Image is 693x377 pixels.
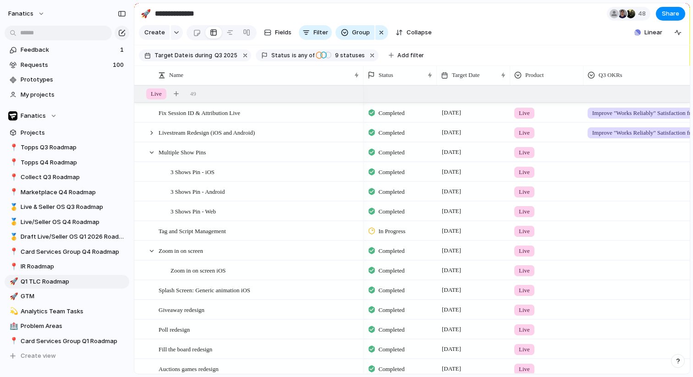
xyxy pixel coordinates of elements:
[519,148,530,157] span: Live
[190,89,196,98] span: 49
[159,284,250,295] span: Splash Screen: Generic animation iOS
[519,266,530,275] span: Live
[8,158,17,167] button: 📍
[8,202,17,212] button: 🥇
[5,275,129,289] div: 🚀Q1 TLC Roadmap
[113,60,126,70] span: 100
[21,173,126,182] span: Collect Q3 Roadmap
[440,363,463,374] span: [DATE]
[10,157,16,168] div: 📍
[151,89,162,98] span: Live
[10,321,16,332] div: 🏥
[383,49,429,62] button: Add filter
[10,291,16,302] div: 🚀
[159,107,240,118] span: Fix Session ID & Attribution Live
[379,286,405,295] span: Completed
[332,52,340,59] span: 9
[21,292,126,301] span: GTM
[379,148,405,157] span: Completed
[397,51,424,60] span: Add filter
[379,109,405,118] span: Completed
[159,225,226,236] span: Tag and Script Management
[21,262,126,271] span: IR Roadmap
[260,25,295,40] button: Fields
[5,349,129,363] button: Create view
[5,58,129,72] a: Requests100
[644,28,662,37] span: Linear
[379,246,405,256] span: Completed
[8,337,17,346] button: 📍
[5,200,129,214] div: 🥇Live & Seller OS Q3 Roadmap
[5,245,129,259] a: 📍Card Services Group Q4 Roadmap
[5,186,129,199] div: 📍Marketplace Q4 Roadmap
[519,109,530,118] span: Live
[8,292,17,301] button: 🚀
[5,290,129,303] div: 🚀GTM
[170,265,226,275] span: Zoom in on screen iOS
[21,111,46,120] span: Fanatics
[8,218,17,227] button: 🥇
[21,60,110,70] span: Requests
[440,225,463,236] span: [DATE]
[159,245,203,256] span: Zoom in on screen
[519,246,530,256] span: Live
[21,128,126,137] span: Projects
[290,50,316,60] button: isany of
[193,51,212,60] span: during
[5,260,129,273] a: 📍IR Roadmap
[662,9,679,18] span: Share
[5,215,129,229] a: 🥇Live/Seller OS Q4 Roadmap
[5,334,129,348] a: 📍Card Services Group Q1 Roadmap
[10,276,16,287] div: 🚀
[519,345,530,354] span: Live
[440,147,463,158] span: [DATE]
[379,168,405,177] span: Completed
[379,227,406,236] span: In Progress
[519,227,530,236] span: Live
[440,127,463,138] span: [DATE]
[10,202,16,213] div: 🥇
[214,51,237,60] span: Q3 2025
[144,28,165,37] span: Create
[159,344,212,354] span: Fill the board redesign
[292,51,297,60] span: is
[440,284,463,295] span: [DATE]
[631,26,666,39] button: Linear
[519,207,530,216] span: Live
[170,206,216,216] span: 3 Shows Pin - Web
[170,186,225,197] span: 3 Shows Pin - Android
[452,71,480,80] span: Target Date
[5,141,129,154] div: 📍Topps Q3 Roadmap
[159,127,255,137] span: Livestream Redesign (iOS and Android)
[189,51,193,60] span: is
[379,128,405,137] span: Completed
[5,230,129,244] a: 🥇Draft Live/Seller OS Q1 2026 Roadmap
[159,147,206,157] span: Multiple Show Pins
[8,262,17,271] button: 📍
[21,158,126,167] span: Topps Q4 Roadmap
[21,90,126,99] span: My projects
[313,28,328,37] span: Filter
[379,306,405,315] span: Completed
[5,43,129,57] a: Feedback1
[8,9,33,18] span: fanatics
[21,247,126,257] span: Card Services Group Q4 Roadmap
[379,71,393,80] span: Status
[519,286,530,295] span: Live
[5,319,129,333] div: 🏥Problem Areas
[21,143,126,152] span: Topps Q3 Roadmap
[299,25,332,40] button: Filter
[275,28,291,37] span: Fields
[10,306,16,317] div: 💫
[271,51,290,60] span: Status
[21,337,126,346] span: Card Services Group Q1 Roadmap
[5,156,129,169] a: 📍Topps Q4 Roadmap
[519,306,530,315] span: Live
[5,170,129,184] a: 📍Collect Q3 Roadmap
[656,7,685,21] button: Share
[8,188,17,197] button: 📍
